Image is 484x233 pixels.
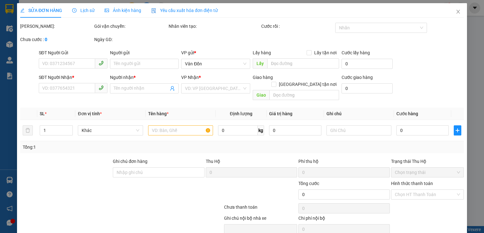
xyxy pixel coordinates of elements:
[454,125,461,135] button: plus
[94,36,167,43] div: Ngày GD:
[456,9,461,14] span: close
[20,36,93,43] div: Chưa cước :
[449,3,467,21] button: Close
[99,61,104,66] span: phone
[395,168,460,177] span: Chọn trạng thái
[94,23,167,30] div: Gói vận chuyển:
[261,23,334,30] div: Cước rồi :
[113,159,147,164] label: Ghi chú đơn hàng
[258,125,264,135] span: kg
[99,85,104,90] span: phone
[110,74,179,81] div: Người nhận
[39,49,107,56] div: SĐT Người Gửi
[23,144,187,151] div: Tổng: 1
[181,49,250,56] div: VP gửi
[391,181,433,186] label: Hình thức thanh toán
[181,75,199,80] span: VP Nhận
[252,90,269,100] span: Giao
[110,49,179,56] div: Người gửi
[298,215,390,224] div: Chi phí nội bộ
[269,90,339,100] input: Dọc đường
[148,111,169,116] span: Tên hàng
[269,111,292,116] span: Giá trị hàng
[252,58,267,69] span: Lấy
[298,181,319,186] span: Tổng cước
[454,128,461,133] span: plus
[342,75,373,80] label: Cước giao hàng
[20,23,93,30] div: [PERSON_NAME]:
[151,8,156,13] img: icon
[185,59,246,69] span: Vân Đồn
[78,111,101,116] span: Đơn vị tính
[40,111,45,116] span: SL
[205,159,220,164] span: Thu Hộ
[105,8,141,13] span: Ảnh kiện hàng
[324,108,394,120] th: Ghi chú
[298,158,390,167] div: Phí thu hộ
[20,8,25,13] span: edit
[82,126,139,135] span: Khác
[391,158,464,165] div: Trạng thái Thu Hộ
[170,86,175,91] span: user-add
[230,111,252,116] span: Định lượng
[23,125,33,135] button: delete
[105,8,109,13] span: picture
[169,23,260,30] div: Nhân viên tạo:
[151,8,218,13] span: Yêu cầu xuất hóa đơn điện tử
[224,215,297,224] div: Ghi chú nội bộ nhà xe
[252,50,271,55] span: Lấy hàng
[312,49,339,56] span: Lấy tận nơi
[223,204,297,215] div: Chưa thanh toán
[267,58,339,69] input: Dọc đường
[72,8,95,13] span: Lịch sử
[342,50,370,55] label: Cước lấy hàng
[72,8,77,13] span: clock-circle
[276,81,339,88] span: [GEOGRAPHIC_DATA] tận nơi
[45,37,47,42] b: 0
[252,75,273,80] span: Giao hàng
[148,125,213,135] input: VD: Bàn, Ghế
[113,167,204,177] input: Ghi chú đơn hàng
[20,8,62,13] span: SỬA ĐƠN HÀNG
[396,111,418,116] span: Cước hàng
[342,83,393,93] input: Cước giao hàng
[342,59,393,69] input: Cước lấy hàng
[39,74,107,81] div: SĐT Người Nhận
[326,125,391,135] input: Ghi Chú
